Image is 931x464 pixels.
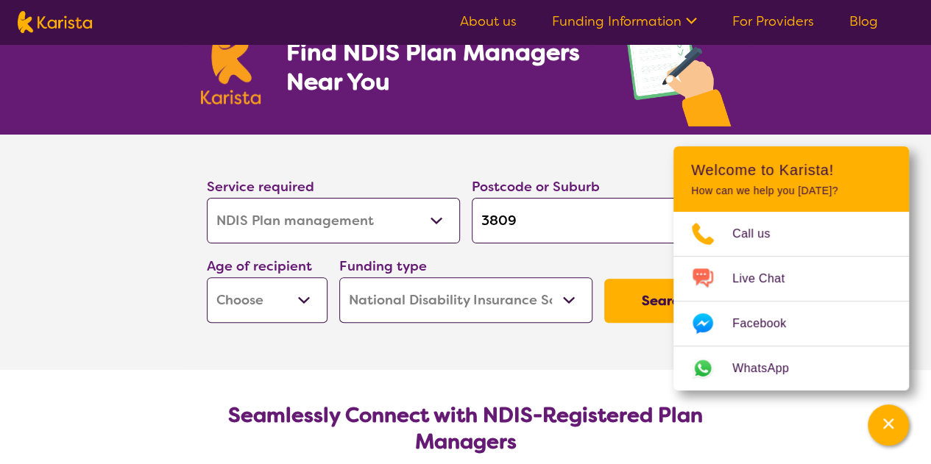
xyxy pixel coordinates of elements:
[552,13,697,30] a: Funding Information
[732,223,788,245] span: Call us
[207,257,312,275] label: Age of recipient
[732,357,807,379] span: WhatsApp
[849,13,878,30] a: Blog
[691,185,891,197] p: How can we help you [DATE]?
[732,313,804,335] span: Facebook
[673,146,909,390] div: Channel Menu
[207,178,314,196] label: Service required
[339,257,427,275] label: Funding type
[673,212,909,390] ul: Choose channel
[460,13,517,30] a: About us
[691,161,891,179] h2: Welcome to Karista!
[604,279,725,323] button: Search
[201,25,261,104] img: Karista logo
[623,6,731,135] img: plan-management
[732,13,814,30] a: For Providers
[18,11,92,33] img: Karista logo
[286,38,593,96] h1: Find NDIS Plan Managers Near You
[472,178,600,196] label: Postcode or Suburb
[472,198,725,243] input: Type
[732,268,802,290] span: Live Chat
[868,404,909,446] button: Channel Menu
[219,402,713,455] h2: Seamlessly Connect with NDIS-Registered Plan Managers
[673,346,909,390] a: Web link opens in a new tab.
